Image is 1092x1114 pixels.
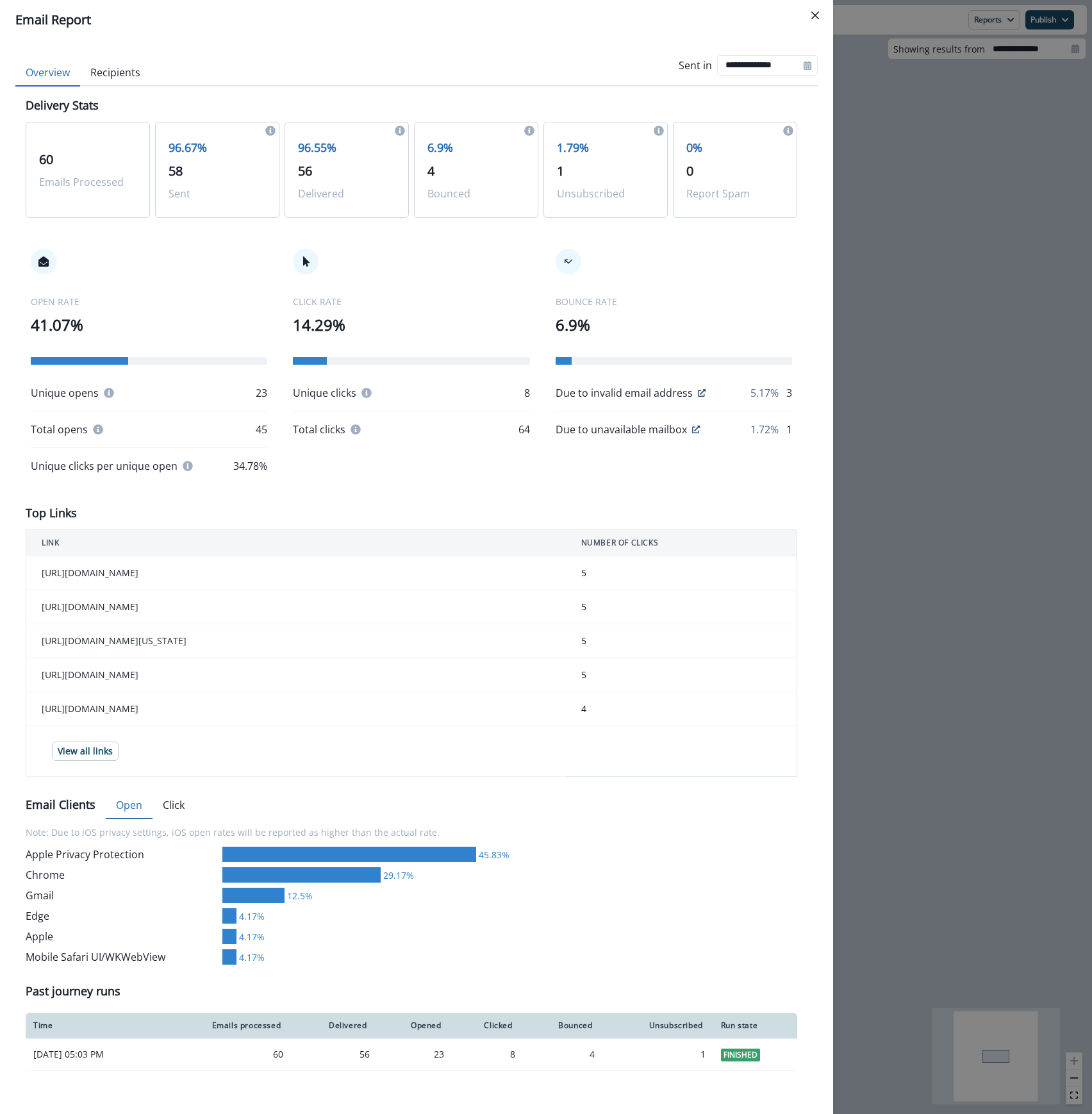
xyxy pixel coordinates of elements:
[805,5,825,26] button: Close
[33,1048,150,1061] p: [DATE] 05:03 PM
[298,139,395,156] p: 96.55%
[15,60,80,87] button: Overview
[31,458,178,474] p: Unique clicks per unique open
[686,139,784,156] p: 0%
[524,385,530,401] p: 8
[427,139,525,156] p: 6.9%
[566,658,797,692] td: 5
[26,590,566,624] td: [URL][DOMAIN_NAME]
[293,295,529,308] p: CLICK RATE
[531,1048,595,1061] div: 4
[293,385,356,401] p: Unique clicks
[721,1049,760,1061] span: Finished
[15,10,818,29] div: Email Report
[385,1020,444,1031] div: Opened
[26,504,77,522] p: Top Links
[566,530,797,556] th: NUMBER OF CLICKS
[566,692,797,726] td: 4
[26,929,217,944] div: Apple
[39,174,136,190] p: Emails Processed
[165,1020,283,1031] div: Emails processed
[750,385,779,401] p: 5.17%
[31,295,267,308] p: OPEN RATE
[556,422,687,437] p: Due to unavailable mailbox
[786,422,792,437] p: 1
[293,422,345,437] p: Total clicks
[750,422,779,437] p: 1.72%
[786,385,792,401] p: 3
[26,796,95,813] p: Email Clients
[531,1020,595,1031] div: Bounced
[236,951,265,964] div: 4.17%
[153,792,195,819] button: Click
[31,422,88,437] p: Total opens
[556,295,792,308] p: BOUNCE RATE
[476,848,509,861] div: 45.83%
[518,422,530,437] p: 64
[106,792,153,819] button: Open
[557,139,654,156] p: 1.79%
[169,162,183,179] span: 58
[566,556,797,590] td: 5
[169,186,266,201] p: Sent
[285,889,313,902] div: 12.5%
[31,313,267,337] p: 41.07%
[299,1020,369,1031] div: Delivered
[299,1048,369,1061] div: 56
[556,385,693,401] p: Due to invalid email address
[459,1020,515,1031] div: Clicked
[31,385,99,401] p: Unique opens
[256,422,267,437] p: 45
[236,930,265,944] div: 4.17%
[679,58,712,73] p: Sent in
[26,908,217,924] div: Edge
[26,949,217,965] div: Mobile Safari UI/WKWebView
[80,60,151,87] button: Recipients
[26,888,217,903] div: Gmail
[233,458,267,474] p: 34.78%
[236,910,265,923] div: 4.17%
[566,624,797,658] td: 5
[385,1048,444,1061] div: 23
[610,1048,705,1061] div: 1
[26,818,797,847] p: Note: Due to iOS privacy settings, iOS open rates will be reported as higher than the actual rate.
[610,1020,705,1031] div: Unsubscribed
[686,186,784,201] p: Report Spam
[427,162,434,179] span: 4
[427,186,525,201] p: Bounced
[26,983,120,1000] p: Past journey runs
[26,97,99,114] p: Delivery Stats
[165,1048,283,1061] div: 60
[169,139,266,156] p: 96.67%
[381,869,414,882] div: 29.17%
[26,847,217,862] div: Apple Privacy Protection
[39,151,53,168] span: 60
[556,313,792,337] p: 6.9%
[459,1048,515,1061] div: 8
[293,313,529,337] p: 14.29%
[686,162,693,179] span: 0
[298,186,395,201] p: Delivered
[26,867,217,883] div: Chrome
[26,556,566,590] td: [URL][DOMAIN_NAME]
[256,385,267,401] p: 23
[58,746,113,757] p: View all links
[298,162,312,179] span: 56
[26,530,566,556] th: LINK
[33,1020,150,1031] div: Time
[566,590,797,624] td: 5
[26,658,566,692] td: [URL][DOMAIN_NAME]
[52,742,119,761] button: View all links
[557,162,564,179] span: 1
[26,624,566,658] td: [URL][DOMAIN_NAME][US_STATE]
[557,186,654,201] p: Unsubscribed
[26,692,566,726] td: [URL][DOMAIN_NAME]
[721,1020,790,1031] div: Run state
